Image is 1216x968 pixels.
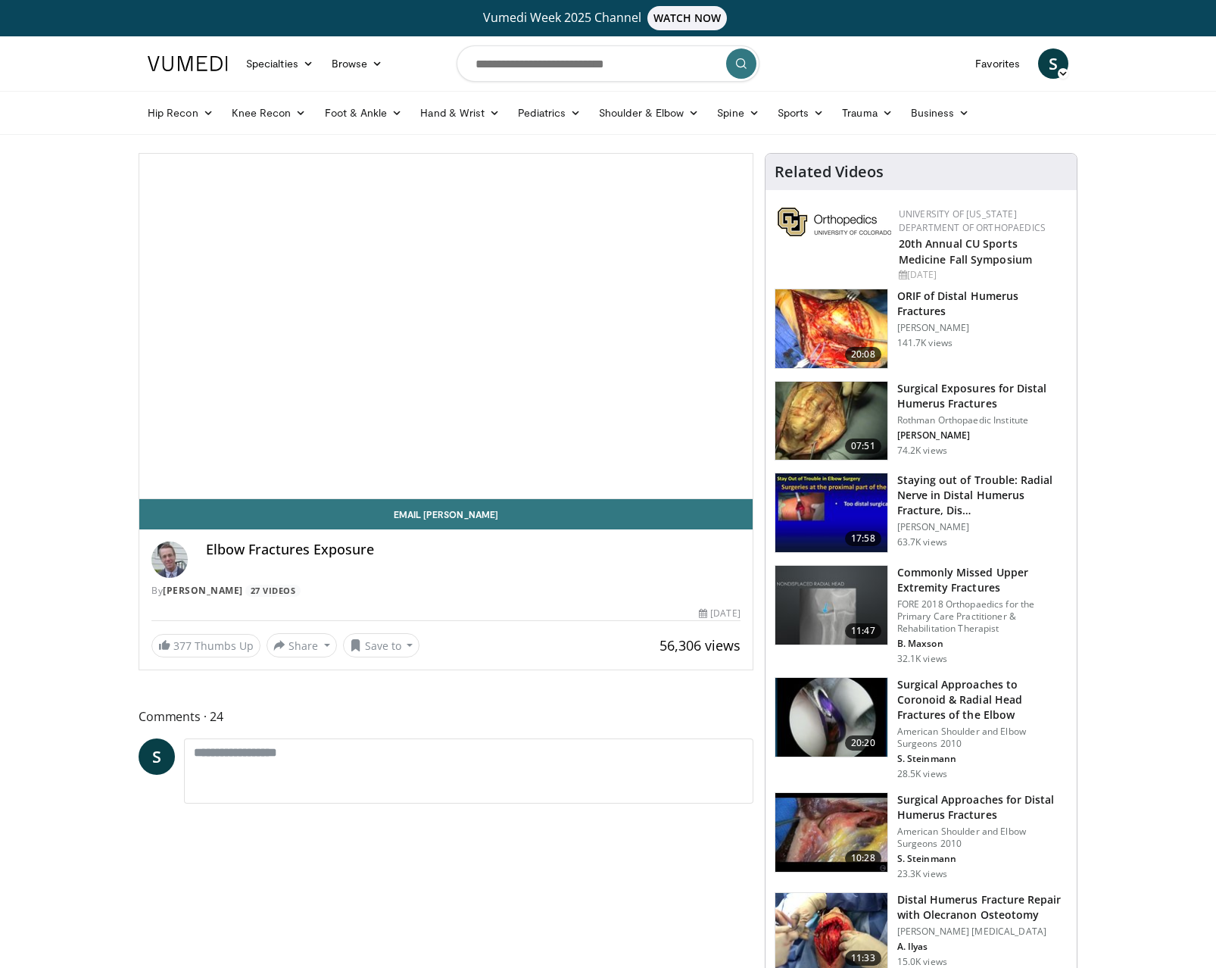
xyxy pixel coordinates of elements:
span: Comments 24 [139,707,753,726]
div: [DATE] [699,607,740,620]
span: 10:28 [845,851,881,866]
p: [PERSON_NAME] [MEDICAL_DATA] [897,926,1068,938]
a: Foot & Ankle [316,98,412,128]
a: S [139,738,175,775]
a: Business [902,98,979,128]
a: Shoulder & Elbow [590,98,708,128]
div: By [151,584,741,598]
p: S. Steinmann [897,753,1068,765]
h4: Related Videos [775,163,884,181]
p: Rothman Orthopaedic Institute [897,414,1068,426]
a: Spine [708,98,768,128]
a: S [1038,48,1068,79]
img: VuMedi Logo [148,56,228,71]
a: 11:47 Commonly Missed Upper Extremity Fractures FORE 2018 Orthopaedics for the Primary Care Pract... [775,565,1068,665]
h3: Staying out of Trouble: Radial Nerve in Distal Humerus Fracture, Dis… [897,473,1068,518]
img: Avatar [151,542,188,578]
p: American Shoulder and Elbow Surgeons 2010 [897,826,1068,850]
a: Sports [769,98,834,128]
a: Pediatrics [509,98,590,128]
h4: Elbow Fractures Exposure [206,542,741,558]
span: 07:51 [845,439,881,454]
img: b2c65235-e098-4cd2-ab0f-914df5e3e270.150x105_q85_crop-smart_upscale.jpg [775,566,887,645]
p: S. Steinmann [897,853,1068,865]
a: 10:28 Surgical Approaches for Distal Humerus Fractures American Shoulder and Elbow Surgeons 2010 ... [775,792,1068,880]
img: stein_0_1.png.150x105_q85_crop-smart_upscale.jpg [775,793,887,872]
p: 141.7K views [897,337,953,349]
button: Share [267,633,337,657]
p: A. Ilyas [897,941,1068,953]
a: Hand & Wrist [411,98,509,128]
a: Vumedi Week 2025 ChannelWATCH NOW [150,6,1066,30]
p: American Shoulder and Elbow Surgeons 2010 [897,726,1068,750]
a: 20:08 ORIF of Distal Humerus Fractures [PERSON_NAME] 141.7K views [775,289,1068,369]
p: [PERSON_NAME] [897,322,1068,334]
span: 17:58 [845,531,881,546]
button: Save to [343,633,420,657]
p: B. Maxson [897,638,1068,650]
a: 20th Annual CU Sports Medicine Fall Symposium [899,236,1032,267]
img: stein2_1.png.150x105_q85_crop-smart_upscale.jpg [775,678,887,757]
p: 74.2K views [897,445,947,457]
a: University of [US_STATE] Department of Orthopaedics [899,208,1046,234]
a: Knee Recon [223,98,316,128]
a: Specialties [237,48,323,79]
p: 28.5K views [897,768,947,780]
img: 70322_0000_3.png.150x105_q85_crop-smart_upscale.jpg [775,382,887,461]
a: Browse [323,48,392,79]
span: 377 [173,639,192,653]
input: Search topics, interventions [457,45,759,82]
p: 63.7K views [897,536,947,548]
h3: ORIF of Distal Humerus Fractures [897,289,1068,319]
h3: Surgical Approaches to Coronoid & Radial Head Fractures of the Elbow [897,677,1068,723]
span: 20:20 [845,735,881,751]
a: Email [PERSON_NAME] [139,499,753,529]
video-js: Video Player [139,154,753,499]
p: [PERSON_NAME] [897,429,1068,442]
div: [DATE] [899,268,1065,282]
a: Trauma [833,98,902,128]
span: 11:47 [845,623,881,639]
h3: Surgical Approaches for Distal Humerus Fractures [897,792,1068,823]
p: 15.0K views [897,956,947,968]
a: Favorites [966,48,1029,79]
img: 355603a8-37da-49b6-856f-e00d7e9307d3.png.150x105_q85_autocrop_double_scale_upscale_version-0.2.png [778,208,891,236]
h3: Commonly Missed Upper Extremity Fractures [897,565,1068,595]
p: [PERSON_NAME] [897,521,1068,533]
a: 27 Videos [245,585,301,598]
span: 11:33 [845,951,881,966]
h3: Distal Humerus Fracture Repair with Olecranon Osteotomy [897,892,1068,923]
a: [PERSON_NAME] [163,584,243,597]
span: 56,306 views [659,636,741,654]
a: 377 Thumbs Up [151,634,260,657]
img: Q2xRg7exoPLTwO8X4xMDoxOjB1O8AjAz_1.150x105_q85_crop-smart_upscale.jpg [775,473,887,552]
p: 23.3K views [897,868,947,880]
a: 17:58 Staying out of Trouble: Radial Nerve in Distal Humerus Fracture, Dis… [PERSON_NAME] 63.7K v... [775,473,1068,553]
a: 07:51 Surgical Exposures for Distal Humerus Fractures Rothman Orthopaedic Institute [PERSON_NAME]... [775,381,1068,461]
span: 20:08 [845,347,881,362]
p: FORE 2018 Orthopaedics for the Primary Care Practitioner & Rehabilitation Therapist [897,598,1068,635]
span: WATCH NOW [647,6,728,30]
img: orif-sanch_3.png.150x105_q85_crop-smart_upscale.jpg [775,289,887,368]
h3: Surgical Exposures for Distal Humerus Fractures [897,381,1068,411]
a: 20:20 Surgical Approaches to Coronoid & Radial Head Fractures of the Elbow American Shoulder and ... [775,677,1068,780]
p: 32.1K views [897,653,947,665]
a: Hip Recon [139,98,223,128]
